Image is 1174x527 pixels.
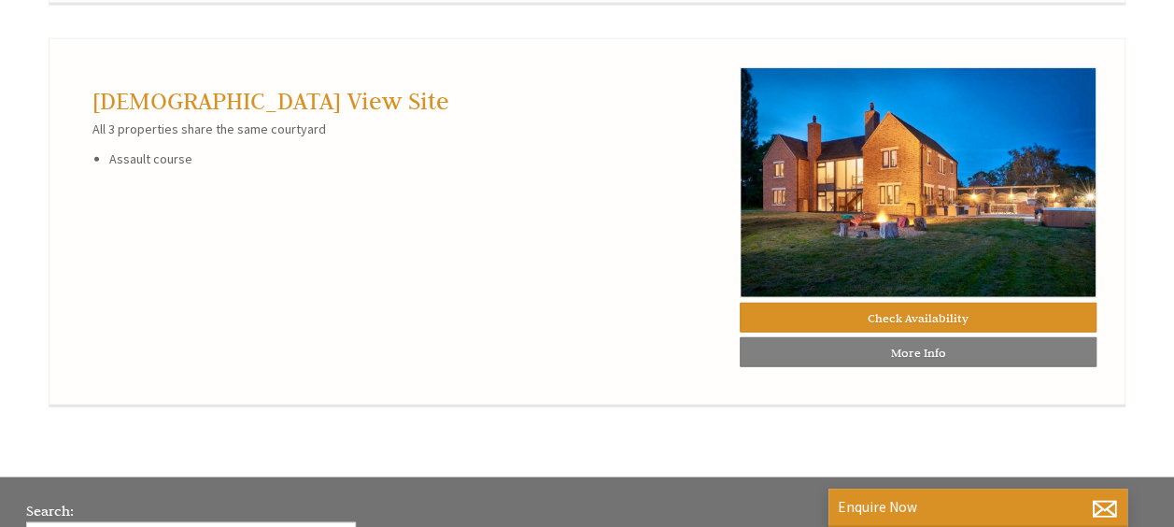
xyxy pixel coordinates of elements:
p: All 3 properties share the same courtyard [92,121,725,137]
h3: Search: [26,502,356,520]
a: More Info [740,337,1096,367]
img: external_the_retreat_003.content.original.jpeg [740,67,1096,298]
a: [DEMOGRAPHIC_DATA] View Site [92,86,449,116]
p: Enquire Now [838,498,1118,516]
li: Assault course [109,150,725,167]
a: Check Availability [740,303,1096,333]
